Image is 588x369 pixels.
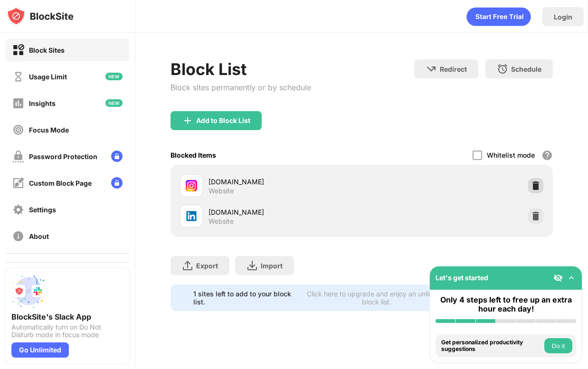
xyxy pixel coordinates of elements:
div: Go Unlimited [11,342,69,358]
div: Website [209,217,234,226]
img: omni-setup-toggle.svg [567,273,576,283]
div: Add to Block List [196,117,250,124]
img: customize-block-page-off.svg [12,177,24,189]
div: Blocked Items [171,151,216,159]
img: settings-off.svg [12,204,24,216]
img: lock-menu.svg [111,151,123,162]
div: Whitelist mode [487,151,535,159]
img: insights-off.svg [12,97,24,109]
div: Let's get started [436,274,488,282]
div: [DOMAIN_NAME] [209,177,361,187]
img: logo-blocksite.svg [7,7,74,26]
div: Block List [171,59,311,79]
div: 1 sites left to add to your block list. [193,290,294,306]
div: Insights [29,99,56,107]
img: block-on.svg [12,44,24,56]
div: Focus Mode [29,126,69,134]
div: Redirect [440,65,467,73]
div: Get personalized productivity suggestions [441,339,542,353]
div: Website [209,187,234,195]
img: new-icon.svg [105,99,123,107]
div: BlockSite's Slack App [11,312,123,322]
img: new-icon.svg [105,73,123,80]
img: password-protection-off.svg [12,151,24,162]
div: Export [196,262,218,270]
div: Click here to upgrade and enjoy an unlimited block list. [300,290,454,306]
div: Custom Block Page [29,179,92,187]
div: About [29,232,49,240]
div: Block Sites [29,46,65,54]
img: focus-off.svg [12,124,24,136]
img: eye-not-visible.svg [553,273,563,283]
div: Usage Limit [29,73,67,81]
img: push-slack.svg [11,274,46,308]
div: Schedule [511,65,541,73]
img: about-off.svg [12,230,24,242]
button: Do it [544,338,572,353]
img: favicons [186,180,197,191]
img: time-usage-off.svg [12,71,24,83]
img: lock-menu.svg [111,177,123,189]
div: animation [466,7,531,26]
div: Block sites permanently or by schedule [171,83,311,92]
div: Automatically turn on Do Not Disturb mode in focus mode [11,323,123,339]
img: favicons [186,210,197,222]
div: Password Protection [29,152,97,161]
div: Settings [29,206,56,214]
div: Login [554,13,572,21]
div: Only 4 steps left to free up an extra hour each day! [436,295,576,313]
div: [DOMAIN_NAME] [209,207,361,217]
div: Import [261,262,283,270]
